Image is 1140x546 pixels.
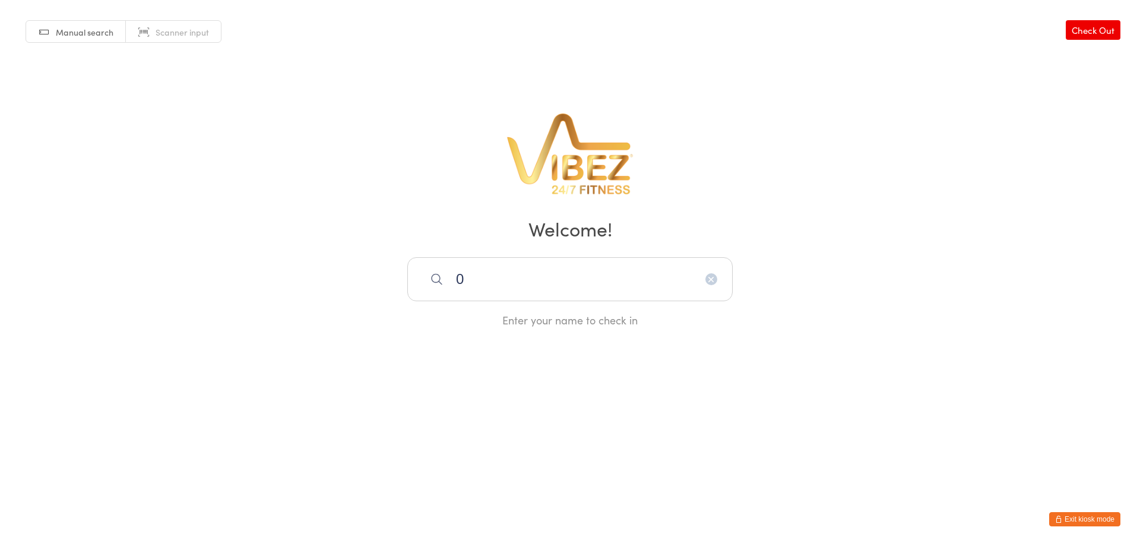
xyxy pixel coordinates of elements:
[407,257,733,301] input: Search
[1049,512,1120,526] button: Exit kiosk mode
[12,215,1128,242] h2: Welcome!
[407,313,733,327] div: Enter your name to check in
[503,109,637,198] img: VibeZ 24/7 Fitness
[156,26,209,38] span: Scanner input
[1066,20,1120,40] a: Check Out
[56,26,113,38] span: Manual search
